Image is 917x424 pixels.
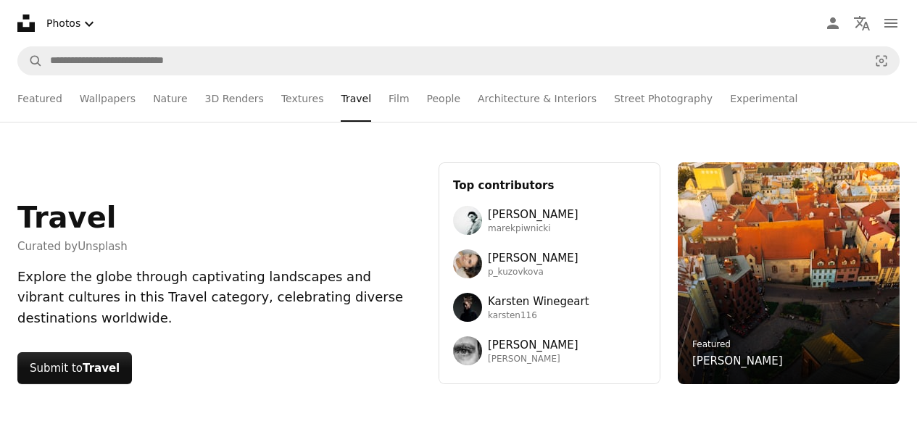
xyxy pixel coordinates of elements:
span: [PERSON_NAME] [488,206,578,223]
h3: Top contributors [453,177,646,194]
span: marekpiwnicki [488,223,578,235]
a: Architecture & Interiors [478,75,597,122]
a: Featured [692,339,731,349]
a: People [427,75,461,122]
a: 3D Renders [205,75,264,122]
a: Home — Unsplash [17,14,35,32]
img: Avatar of user Marek Piwnicki [453,206,482,235]
a: Nature [153,75,187,122]
h1: Travel [17,200,128,235]
a: Log in / Sign up [818,9,847,38]
button: Language [847,9,876,38]
button: Visual search [864,47,899,75]
span: karsten116 [488,310,589,322]
img: Avatar of user Francesco Ungaro [453,336,482,365]
span: Curated by [17,238,128,255]
span: [PERSON_NAME] [488,354,578,365]
a: Unsplash [78,240,128,253]
button: Submit toTravel [17,352,132,384]
div: Explore the globe through captivating landscapes and vibrant cultures in this Travel category, ce... [17,267,421,329]
a: Film [389,75,409,122]
form: Find visuals sitewide [17,46,900,75]
button: Search Unsplash [18,47,43,75]
a: Textures [281,75,324,122]
a: Street Photography [614,75,713,122]
a: Avatar of user Polina Kuzovkova[PERSON_NAME]p_kuzovkova [453,249,646,278]
button: Select asset type [41,9,104,38]
a: Avatar of user Karsten WinegeartKarsten Winegeartkarsten116 [453,293,646,322]
strong: Travel [83,362,120,375]
a: Featured [17,75,62,122]
a: Wallpapers [80,75,136,122]
span: [PERSON_NAME] [488,336,578,354]
span: p_kuzovkova [488,267,578,278]
a: [PERSON_NAME] [692,352,783,370]
a: Avatar of user Francesco Ungaro[PERSON_NAME][PERSON_NAME] [453,336,646,365]
a: Experimental [730,75,797,122]
span: [PERSON_NAME] [488,249,578,267]
img: Avatar of user Polina Kuzovkova [453,249,482,278]
img: Avatar of user Karsten Winegeart [453,293,482,322]
a: Avatar of user Marek Piwnicki[PERSON_NAME]marekpiwnicki [453,206,646,235]
button: Menu [876,9,905,38]
span: Karsten Winegeart [488,293,589,310]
